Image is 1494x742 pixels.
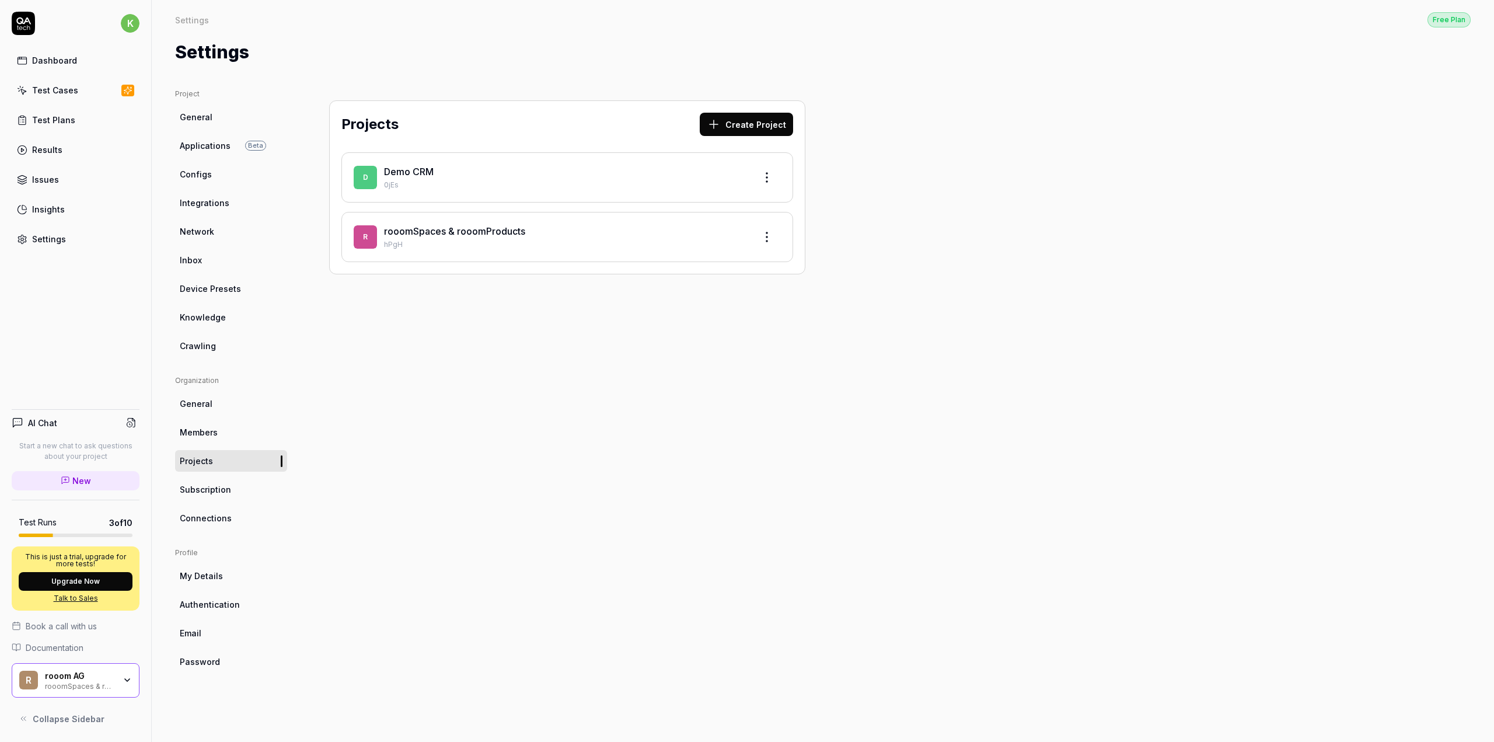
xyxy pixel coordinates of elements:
[384,239,746,250] p: hPgH
[175,89,287,99] div: Project
[121,12,139,35] button: k
[180,426,218,438] span: Members
[12,707,139,730] button: Collapse Sidebar
[180,570,223,582] span: My Details
[180,627,201,639] span: Email
[180,512,232,524] span: Connections
[180,111,212,123] span: General
[32,233,66,245] div: Settings
[32,84,78,96] div: Test Cases
[384,166,434,177] a: Demo CRM
[19,553,132,567] p: This is just a trial, upgrade for more tests!
[175,335,287,357] a: Crawling
[180,656,220,668] span: Password
[175,163,287,185] a: Configs
[175,14,209,26] div: Settings
[175,393,287,414] a: General
[384,225,525,237] a: rooomSpaces & rooomProducts
[19,517,57,528] h5: Test Runs
[180,398,212,410] span: General
[180,225,214,238] span: Network
[12,620,139,632] a: Book a call with us
[175,221,287,242] a: Network
[33,713,104,725] span: Collapse Sidebar
[12,642,139,654] a: Documentation
[12,471,139,490] a: New
[12,441,139,462] p: Start a new chat to ask questions about your project
[180,140,231,152] span: Applications
[175,594,287,615] a: Authentication
[354,166,377,189] span: D
[175,565,287,587] a: My Details
[175,375,287,386] div: Organization
[180,340,216,352] span: Crawling
[180,254,202,266] span: Inbox
[341,114,399,135] h2: Projects
[175,106,287,128] a: General
[354,225,377,249] span: r
[32,203,65,215] div: Insights
[12,79,139,102] a: Test Cases
[180,168,212,180] span: Configs
[121,14,139,33] span: k
[175,479,287,500] a: Subscription
[175,651,287,673] a: Password
[109,517,132,529] span: 3 of 10
[175,548,287,558] div: Profile
[175,421,287,443] a: Members
[245,141,266,151] span: Beta
[32,144,62,156] div: Results
[180,283,241,295] span: Device Presets
[175,306,287,328] a: Knowledge
[32,114,75,126] div: Test Plans
[175,278,287,299] a: Device Presets
[180,483,231,496] span: Subscription
[19,593,132,604] a: Talk to Sales
[12,228,139,250] a: Settings
[26,620,97,632] span: Book a call with us
[700,113,793,136] button: Create Project
[45,671,115,681] div: rooom AG
[180,311,226,323] span: Knowledge
[175,622,287,644] a: Email
[12,49,139,72] a: Dashboard
[12,109,139,131] a: Test Plans
[175,192,287,214] a: Integrations
[72,475,91,487] span: New
[32,173,59,186] div: Issues
[175,39,249,65] h1: Settings
[1427,12,1471,27] button: Free Plan
[180,197,229,209] span: Integrations
[180,455,213,467] span: Projects
[175,507,287,529] a: Connections
[175,450,287,472] a: Projects
[12,198,139,221] a: Insights
[12,663,139,698] button: rrooom AGrooomSpaces & rooomProducts
[175,135,287,156] a: ApplicationsBeta
[12,138,139,161] a: Results
[384,180,746,190] p: 0jEs
[180,598,240,611] span: Authentication
[26,642,83,654] span: Documentation
[19,671,38,689] span: r
[175,249,287,271] a: Inbox
[12,168,139,191] a: Issues
[32,54,77,67] div: Dashboard
[28,417,57,429] h4: AI Chat
[19,572,132,591] button: Upgrade Now
[45,681,115,690] div: rooomSpaces & rooomProducts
